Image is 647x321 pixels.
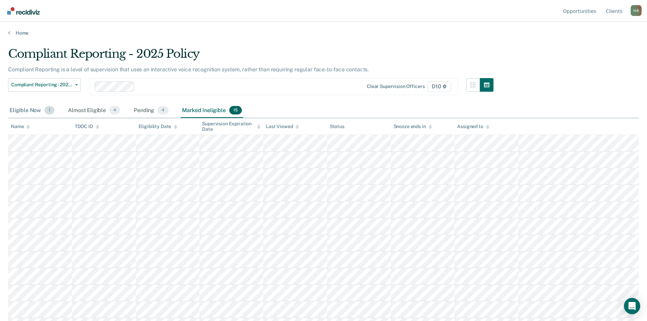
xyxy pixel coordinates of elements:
[457,124,489,129] div: Assigned to
[427,81,451,92] span: D10
[8,66,369,73] p: Compliant Reporting is a level of supervision that uses an interactive voice recognition system, ...
[8,30,639,36] a: Home
[631,5,642,16] button: Profile dropdown button
[394,124,432,129] div: Snooze ends in
[202,121,260,132] div: Supervision Expiration Date
[367,84,425,89] div: Clear supervision officers
[158,106,168,115] span: 4
[75,124,99,129] div: TDOC ID
[631,5,642,16] div: H B
[67,103,122,118] div: Almost Eligible4
[266,124,299,129] div: Last Viewed
[229,106,242,115] span: 15
[11,124,30,129] div: Name
[139,124,178,129] div: Eligibility Date
[11,82,72,88] span: Compliant Reporting - 2025 Policy
[44,106,54,115] span: 1
[181,103,243,118] div: Marked Ineligible15
[132,103,170,118] div: Pending4
[109,106,120,115] span: 4
[624,298,640,314] div: Open Intercom Messenger
[330,124,344,129] div: Status
[8,103,56,118] div: Eligible Now1
[7,7,40,15] img: Recidiviz
[8,78,81,92] button: Compliant Reporting - 2025 Policy
[8,47,493,66] div: Compliant Reporting - 2025 Policy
